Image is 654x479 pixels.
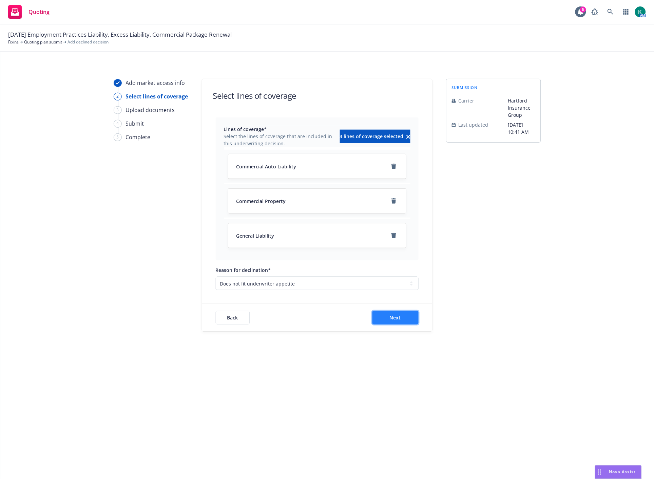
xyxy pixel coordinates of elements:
[24,39,62,45] a: Quoting plan submit
[236,163,296,170] span: Commercial Auto Liability
[8,39,19,45] a: Fixins
[619,5,633,19] a: Switch app
[5,2,52,21] a: Quoting
[595,465,642,479] button: Nova Assist
[213,90,296,101] h1: Select lines of coverage
[114,93,122,100] div: 2
[459,121,488,128] span: Last updated
[114,106,122,114] div: 3
[216,267,271,273] span: Reason for declination*
[459,97,475,104] span: Carrier
[126,119,144,128] div: Submit
[126,92,188,100] div: Select lines of coverage
[227,314,238,321] span: Back
[390,314,401,321] span: Next
[595,466,604,479] div: Drag to move
[340,130,410,143] button: 3 lines of coverage selectedclear selection
[372,311,419,325] button: Next
[580,6,586,13] div: 5
[508,121,535,135] span: [DATE] 10:41 AM
[224,126,336,133] span: Lines of coverage*
[390,197,398,205] a: remove
[126,79,185,87] div: Add market access info
[340,133,404,140] span: 3 lines of coverage selected
[604,5,617,19] a: Search
[452,85,478,90] span: submission
[508,97,535,118] span: Hartford Insurance Group
[236,198,286,205] span: Commercial Property
[68,39,109,45] span: Add declined decision
[609,469,636,475] span: Nova Assist
[28,9,50,15] span: Quoting
[126,133,151,141] div: Complete
[406,135,410,139] svg: clear selection
[588,5,602,19] a: Report a Bug
[390,232,398,240] a: remove
[635,6,646,17] img: photo
[390,162,398,170] a: remove
[224,133,336,147] span: Select the lines of coverage that are included in this underwriting decision.
[216,311,250,325] button: Back
[8,30,232,39] span: [DATE] Employment Practices Liability, Excess Liability, Commercial Package Renewal
[114,120,122,128] div: 4
[126,106,175,114] div: Upload documents
[114,133,122,141] div: 5
[236,232,274,239] span: General Liability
